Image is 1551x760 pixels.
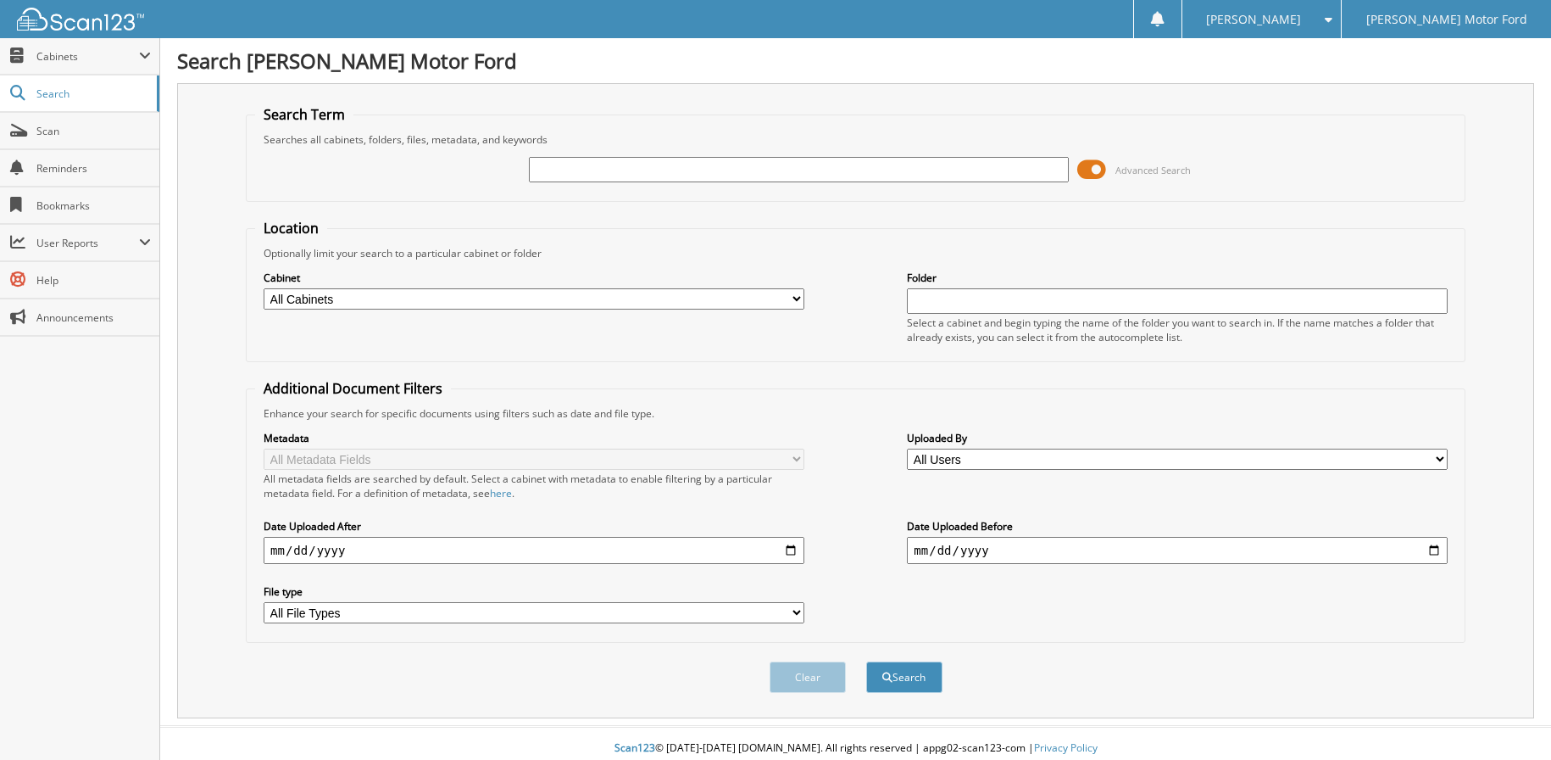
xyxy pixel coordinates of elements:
[255,246,1456,260] div: Optionally limit your search to a particular cabinet or folder
[17,8,144,31] img: scan123-logo-white.svg
[907,271,1448,285] label: Folder
[770,662,846,693] button: Clear
[264,584,804,599] label: File type
[36,87,148,101] span: Search
[907,431,1448,445] label: Uploaded By
[264,472,804,500] div: All metadata fields are searched by default. Select a cabinet with metadata to enable filtering b...
[255,379,451,398] legend: Additional Document Filters
[36,273,151,288] span: Help
[36,236,139,250] span: User Reports
[255,219,327,237] legend: Location
[177,47,1534,75] h1: Search [PERSON_NAME] Motor Ford
[255,406,1456,421] div: Enhance your search for specific documents using filters such as date and file type.
[1034,740,1098,755] a: Privacy Policy
[264,537,804,564] input: start
[1366,14,1527,25] span: [PERSON_NAME] Motor Ford
[36,49,139,64] span: Cabinets
[264,519,804,534] label: Date Uploaded After
[36,310,151,325] span: Announcements
[264,271,804,285] label: Cabinet
[614,740,655,755] span: Scan123
[36,161,151,176] span: Reminders
[1115,164,1191,176] span: Advanced Search
[907,537,1448,564] input: end
[36,198,151,213] span: Bookmarks
[907,519,1448,534] label: Date Uploaded Before
[490,486,512,500] a: here
[1206,14,1301,25] span: [PERSON_NAME]
[36,124,151,138] span: Scan
[907,316,1448,344] div: Select a cabinet and begin typing the name of the folder you want to search in. If the name match...
[866,662,942,693] button: Search
[264,431,804,445] label: Metadata
[255,105,353,124] legend: Search Term
[255,132,1456,147] div: Searches all cabinets, folders, files, metadata, and keywords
